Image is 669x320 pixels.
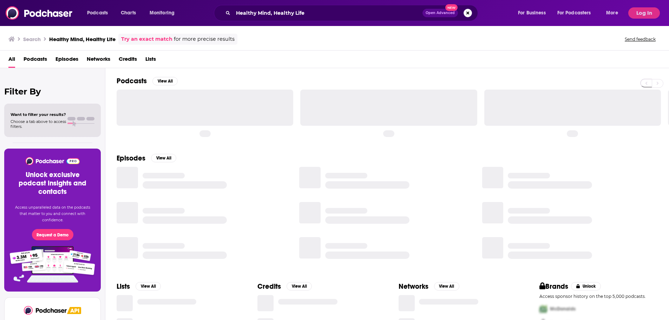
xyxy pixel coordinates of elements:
[24,53,47,68] a: Podcasts
[87,53,110,68] a: Networks
[11,112,66,117] span: Want to filter your results?
[13,171,92,196] h3: Unlock exclusive podcast insights and contacts
[8,53,15,68] a: All
[87,8,108,18] span: Podcasts
[67,307,81,314] img: Podchaser API banner
[539,294,658,299] p: Access sponsor history on the top 5,000 podcasts.
[257,282,281,291] h2: Credits
[117,282,161,291] a: ListsView All
[151,154,176,162] button: View All
[623,36,658,42] button: Send feedback
[422,9,458,17] button: Open AdvancedNew
[117,282,130,291] h2: Lists
[539,282,569,291] h2: Brands
[25,157,80,165] img: Podchaser - Follow, Share and Rate Podcasts
[116,7,140,19] a: Charts
[121,35,172,43] a: Try an exact match
[32,229,73,240] button: Request a Demo
[257,282,312,291] a: CreditsView All
[518,8,546,18] span: For Business
[152,77,178,85] button: View All
[557,8,591,18] span: For Podcasters
[117,77,147,85] h2: Podcasts
[13,204,92,223] p: Access unparalleled data on the podcasts that matter to you and connect with confidence.
[136,282,161,290] button: View All
[233,7,422,19] input: Search podcasts, credits, & more...
[82,7,117,19] button: open menu
[145,7,184,19] button: open menu
[553,7,601,19] button: open menu
[550,306,576,312] span: McDonalds
[399,282,459,291] a: NetworksView All
[49,36,116,43] h3: Healthy Mind, Healthy Life
[55,53,78,68] a: Episodes
[24,306,67,315] img: Podchaser - Follow, Share and Rate Podcasts
[571,282,601,290] button: Unlock
[287,282,312,290] button: View All
[117,154,145,163] h2: Episodes
[174,35,235,43] span: for more precise results
[11,119,66,129] span: Choose a tab above to access filters.
[121,8,136,18] span: Charts
[399,282,428,291] h2: Networks
[23,36,41,43] h3: Search
[537,302,550,316] img: First Pro Logo
[117,77,178,85] a: PodcastsView All
[117,154,176,163] a: EpisodesView All
[145,53,156,68] a: Lists
[434,282,459,290] button: View All
[445,4,458,11] span: New
[7,246,98,283] img: Pro Features
[601,7,627,19] button: open menu
[628,7,660,19] button: Log In
[513,7,555,19] button: open menu
[4,86,101,97] h2: Filter By
[606,8,618,18] span: More
[426,11,455,15] span: Open Advanced
[221,5,485,21] div: Search podcasts, credits, & more...
[6,6,73,20] img: Podchaser - Follow, Share and Rate Podcasts
[150,8,175,18] span: Monitoring
[119,53,137,68] a: Credits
